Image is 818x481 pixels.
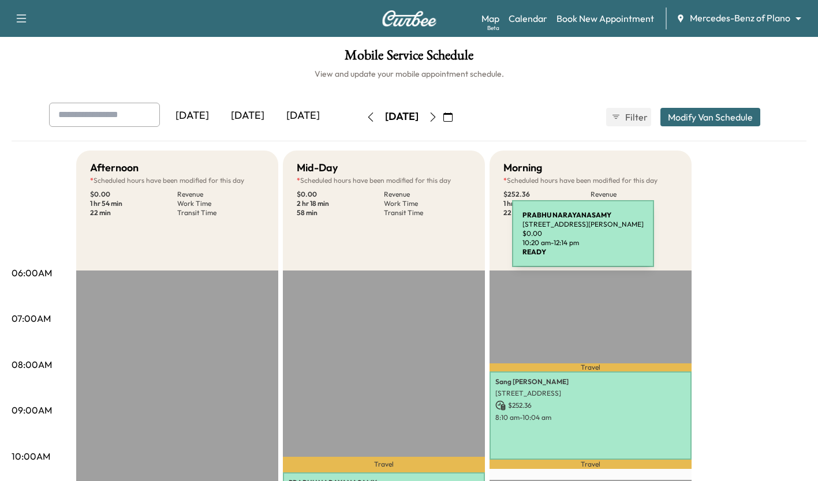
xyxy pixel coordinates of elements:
[297,199,384,208] p: 2 hr 18 min
[90,199,177,208] p: 1 hr 54 min
[481,12,499,25] a: MapBeta
[606,108,651,126] button: Filter
[660,108,760,126] button: Modify Van Schedule
[177,199,264,208] p: Work Time
[495,400,686,411] p: $ 252.36
[503,208,591,217] p: 22 min
[490,363,692,371] p: Travel
[12,311,51,325] p: 07:00AM
[297,160,338,176] h5: Mid-Day
[12,68,806,80] h6: View and update your mobile appointment schedule.
[90,160,139,176] h5: Afternoon
[384,208,471,217] p: Transit Time
[297,176,471,185] p: Scheduled hours have been modified for this day
[12,48,806,68] h1: Mobile Service Schedule
[12,403,52,417] p: 09:00AM
[487,24,499,32] div: Beta
[591,190,678,199] p: Revenue
[495,389,686,398] p: [STREET_ADDRESS]
[503,199,591,208] p: 1 hr 54 min
[625,110,646,124] span: Filter
[297,208,384,217] p: 58 min
[384,199,471,208] p: Work Time
[556,12,654,25] a: Book New Appointment
[177,208,264,217] p: Transit Time
[220,103,275,129] div: [DATE]
[503,190,591,199] p: $ 252.36
[90,208,177,217] p: 22 min
[12,266,52,280] p: 06:00AM
[165,103,220,129] div: [DATE]
[503,160,542,176] h5: Morning
[90,176,264,185] p: Scheduled hours have been modified for this day
[297,190,384,199] p: $ 0.00
[177,190,264,199] p: Revenue
[495,377,686,386] p: Sang [PERSON_NAME]
[90,190,177,199] p: $ 0.00
[690,12,790,25] span: Mercedes-Benz of Plano
[495,413,686,422] p: 8:10 am - 10:04 am
[503,176,678,185] p: Scheduled hours have been modified for this day
[12,449,50,463] p: 10:00AM
[283,457,485,472] p: Travel
[591,199,678,208] p: Work Time
[490,460,692,469] p: Travel
[385,110,419,124] div: [DATE]
[275,103,331,129] div: [DATE]
[382,10,437,27] img: Curbee Logo
[509,12,547,25] a: Calendar
[12,358,52,371] p: 08:00AM
[384,190,471,199] p: Revenue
